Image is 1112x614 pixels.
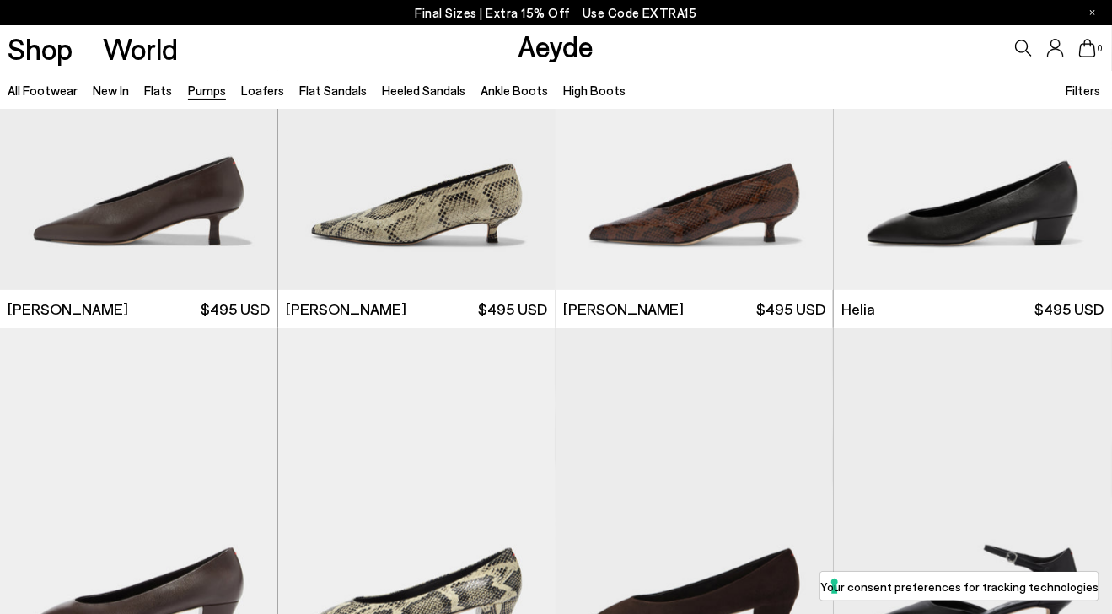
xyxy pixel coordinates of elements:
[8,83,78,98] a: All Footwear
[556,290,834,328] a: [PERSON_NAME] $495 USD
[299,83,367,98] a: Flat Sandals
[820,578,1099,595] label: Your consent preferences for tracking technologies
[8,299,128,320] span: [PERSON_NAME]
[756,299,825,320] span: $495 USD
[415,3,697,24] p: Final Sizes | Extra 15% Off
[144,83,172,98] a: Flats
[841,299,875,320] span: Helia
[188,83,226,98] a: Pumps
[93,83,129,98] a: New In
[241,83,284,98] a: Loafers
[834,290,1112,328] a: Helia $495 USD
[1035,299,1104,320] span: $495 USD
[820,572,1099,601] button: Your consent preferences for tracking technologies
[278,290,556,328] a: [PERSON_NAME] $495 USD
[1096,44,1104,53] span: 0
[564,83,626,98] a: High Boots
[1079,39,1096,57] a: 0
[583,5,697,20] span: Navigate to /collections/ss25-final-sizes
[382,83,465,98] a: Heeled Sandals
[478,299,547,320] span: $495 USD
[103,34,178,63] a: World
[481,83,548,98] a: Ankle Boots
[1066,83,1100,98] span: Filters
[201,299,270,320] span: $495 USD
[564,299,685,320] span: [PERSON_NAME]
[8,34,73,63] a: Shop
[286,299,406,320] span: [PERSON_NAME]
[518,28,594,63] a: Aeyde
